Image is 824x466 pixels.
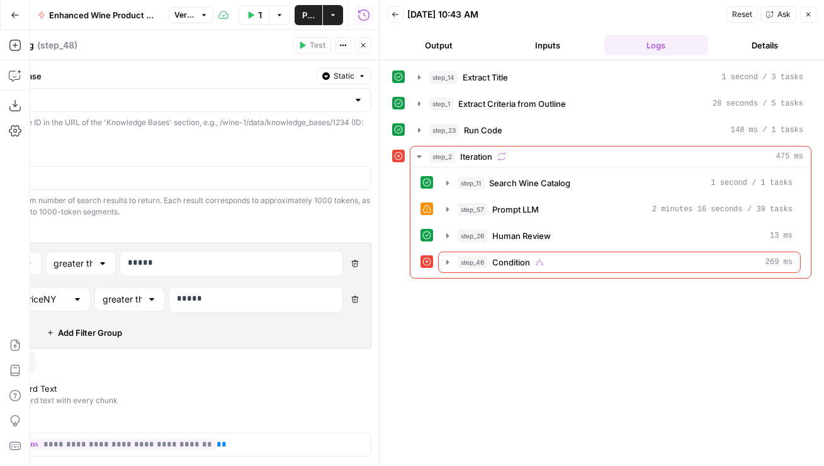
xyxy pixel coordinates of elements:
button: 148 ms / 1 tasks [410,120,811,140]
button: Logs [604,35,708,55]
span: 269 ms [765,257,793,268]
span: step_46 [458,256,487,269]
input: greater than [103,293,142,306]
span: 475 ms [776,151,803,162]
button: Enhanced Wine Product Selector [Knowledge Base] [30,5,166,25]
div: 475 ms [410,167,811,278]
button: Version 23 [169,7,213,23]
span: step_1 [429,97,453,110]
span: step_23 [429,124,459,136]
button: 475 ms [410,147,811,167]
button: 1 second / 3 tasks [410,67,811,87]
button: Add Filter Group [39,323,130,343]
button: Test Workflow [239,5,269,25]
span: 2 minutes 16 seconds / 39 tasks [652,204,793,215]
span: Condition [492,256,530,269]
span: 13 ms [770,230,793,241]
button: Output [387,35,491,55]
span: 1 second / 1 tasks [711,177,793,189]
span: 148 ms / 1 tasks [731,125,803,136]
button: 13 ms [439,226,800,246]
button: 2 minutes 16 seconds / 39 tasks [439,199,800,219]
span: Enhanced Wine Product Selector [Knowledge Base] [49,9,159,21]
button: Ask [760,6,796,23]
span: step_57 [458,203,487,216]
span: Iteration [460,150,492,163]
span: 1 second / 3 tasks [721,72,803,83]
span: Prompt LLM [492,203,539,216]
button: Test [293,37,331,53]
span: ( step_48 ) [37,39,77,52]
span: Extract Criteria from Outline [458,97,566,110]
button: 269 ms [439,252,800,272]
span: step_14 [429,71,458,84]
button: 1 second / 1 tasks [439,173,800,193]
input: greater than [54,257,93,270]
span: Static [334,70,354,82]
span: Reset [732,9,752,20]
span: Test Workflow [258,9,262,21]
button: 28 seconds / 5 tasks [410,94,811,114]
span: 28 seconds / 5 tasks [713,98,803,109]
span: step_26 [458,230,487,242]
button: Details [713,35,817,55]
button: Static [317,68,371,84]
button: Publish [295,5,322,25]
span: Run Code [464,124,502,136]
input: ListPriceNY [8,293,67,306]
span: Add Filter Group [58,326,122,339]
button: Reset [726,6,758,23]
span: Human Review [492,230,551,242]
span: Ask [777,9,791,20]
span: step_2 [429,150,455,163]
span: Publish [302,9,315,21]
span: Test [310,40,325,51]
span: step_11 [458,177,484,189]
button: Inputs [496,35,600,55]
span: Extract Title [463,71,508,84]
span: Version 23 [174,9,196,21]
span: Search Wine Catalog [489,177,570,189]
